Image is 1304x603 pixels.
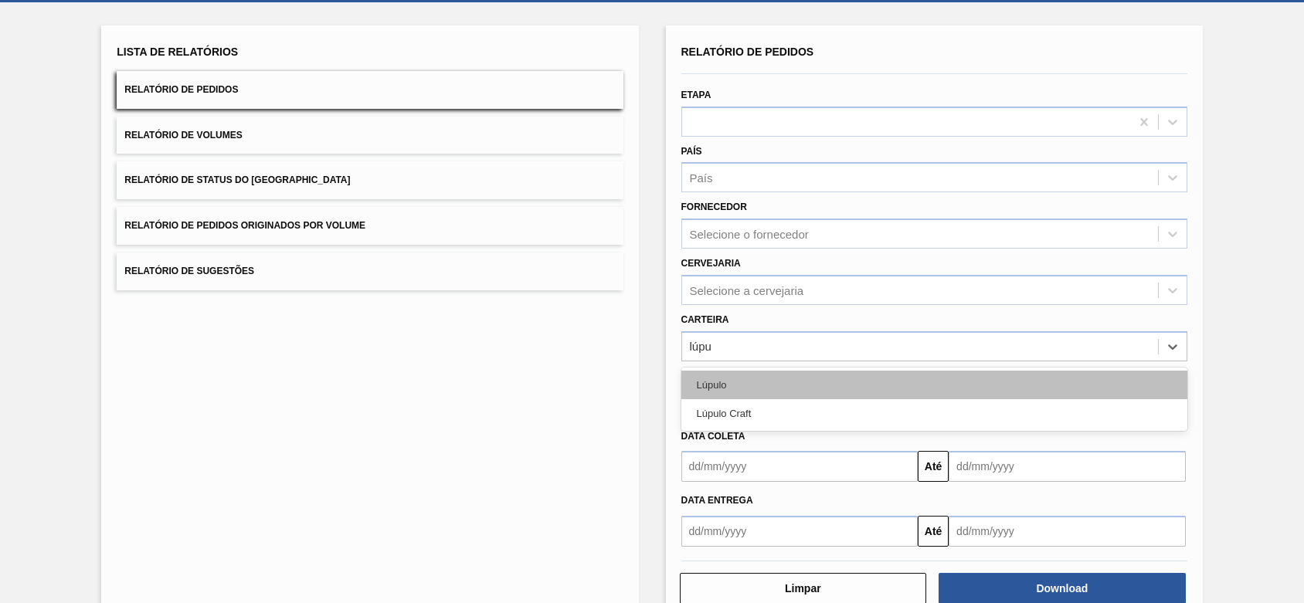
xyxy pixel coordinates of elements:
span: Lista de Relatórios [117,46,238,58]
div: Lúpulo [681,371,1187,399]
button: Relatório de Pedidos Originados por Volume [117,207,623,245]
div: Lúpulo Craft [681,399,1187,428]
button: Relatório de Sugestões [117,252,623,290]
label: Fornecedor [681,202,747,212]
input: dd/mm/yyyy [681,516,919,547]
button: Até [918,451,949,482]
span: Relatório de Status do [GEOGRAPHIC_DATA] [124,174,350,185]
span: Relatório de Pedidos [681,46,814,58]
button: Relatório de Pedidos [117,71,623,109]
span: Relatório de Pedidos [124,84,238,95]
label: País [681,146,702,157]
span: Data entrega [681,495,753,506]
div: País [690,171,713,185]
span: Relatório de Volumes [124,130,242,141]
input: dd/mm/yyyy [681,451,919,482]
span: Data coleta [681,431,745,442]
button: Relatório de Volumes [117,117,623,154]
input: dd/mm/yyyy [949,516,1186,547]
input: dd/mm/yyyy [949,451,1186,482]
span: Relatório de Sugestões [124,266,254,276]
div: Selecione o fornecedor [690,228,809,241]
button: Até [918,516,949,547]
span: Relatório de Pedidos Originados por Volume [124,220,365,231]
button: Relatório de Status do [GEOGRAPHIC_DATA] [117,161,623,199]
label: Carteira [681,314,729,325]
div: Selecione a cervejaria [690,283,804,296]
label: Etapa [681,90,711,100]
label: Cervejaria [681,258,741,269]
